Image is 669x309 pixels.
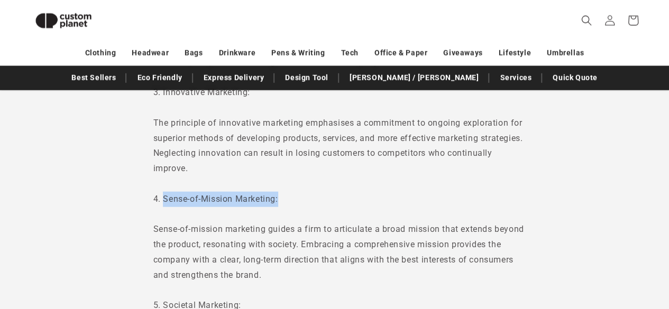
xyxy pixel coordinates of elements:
li: Innovative Marketing: The principle of innovative marketing emphasises a commitment to ongoing ex... [153,85,527,192]
a: Quick Quote [547,69,603,87]
a: Office & Paper [374,44,427,62]
a: Umbrellas [547,44,584,62]
a: Lifestyle [499,44,531,62]
a: Bags [185,44,203,62]
a: Best Sellers [66,69,121,87]
a: Drinkware [219,44,255,62]
a: Tech [341,44,358,62]
a: Express Delivery [198,69,270,87]
img: Custom Planet [26,4,100,38]
summary: Search [575,9,598,32]
a: Services [494,69,537,87]
iframe: Chat Widget [492,195,669,309]
a: Eco Friendly [132,69,187,87]
li: Sense-of-Mission Marketing: Sense-of-mission marketing guides a firm to articulate a broad missio... [153,192,527,298]
a: [PERSON_NAME] / [PERSON_NAME] [344,69,484,87]
a: Giveaways [443,44,482,62]
a: Design Tool [280,69,334,87]
a: Pens & Writing [271,44,325,62]
a: Clothing [85,44,116,62]
a: Headwear [132,44,169,62]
